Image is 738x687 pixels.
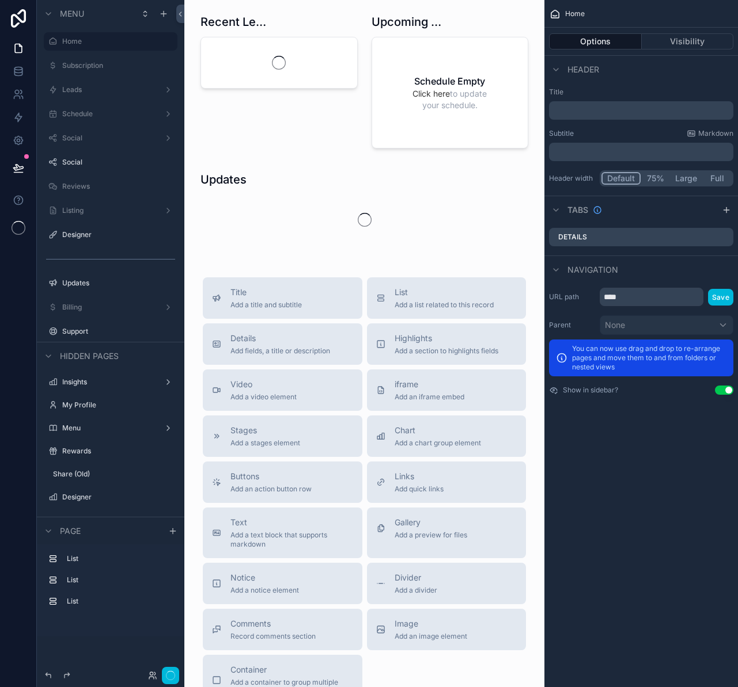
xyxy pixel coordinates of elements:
[600,315,733,335] button: None
[367,609,527,650] button: ImageAdd an image element
[230,572,299,583] span: Notice
[601,172,641,185] button: Default
[230,438,300,448] span: Add a stages element
[702,172,732,185] button: Full
[395,586,437,595] span: Add a divider
[230,530,353,549] span: Add a text block that supports markdown
[230,586,299,595] span: Add a notice element
[563,386,618,395] label: Show in sidebar?
[641,172,670,185] button: 75%
[395,300,494,310] span: Add a list related to this record
[62,61,171,70] label: Subscription
[62,423,154,433] a: Menu
[395,392,464,402] span: Add an iframe embed
[605,319,625,331] span: None
[60,8,84,20] span: Menu
[565,9,585,18] span: Home
[62,182,171,191] label: Reviews
[203,277,362,319] button: TitleAdd a title and subtitle
[567,204,588,216] span: Tabs
[395,333,498,344] span: Highlights
[230,379,297,390] span: Video
[395,517,467,528] span: Gallery
[395,484,444,494] span: Add quick links
[230,471,312,482] span: Buttons
[62,327,171,336] label: Support
[203,507,362,558] button: TextAdd a text block that supports markdown
[367,369,527,411] button: iframeAdd an iframe embed
[62,37,171,46] label: Home
[203,609,362,650] button: CommentsRecord comments section
[62,133,154,143] label: Social
[230,300,302,310] span: Add a title and subtitle
[67,554,168,563] label: List
[62,109,154,119] label: Schedule
[367,563,527,604] button: DividerAdd a divider
[395,618,467,629] span: Image
[230,333,330,344] span: Details
[230,425,300,436] span: Stages
[230,517,353,528] span: Text
[395,379,464,390] span: iframe
[558,232,587,242] label: Details
[708,289,733,306] button: Save
[549,87,733,97] label: Title
[395,425,481,436] span: Chart
[670,172,702,185] button: Large
[203,563,362,604] button: NoticeAdd a notice element
[567,64,599,75] span: Header
[230,484,312,494] span: Add an action button row
[62,377,154,387] label: Insights
[62,446,171,456] label: Rewards
[203,323,362,365] button: DetailsAdd fields, a title or description
[203,461,362,503] button: ButtonsAdd an action button row
[395,287,494,298] span: List
[230,632,316,641] span: Record comments section
[230,664,353,675] span: Container
[395,572,437,583] span: Divider
[367,277,527,319] button: ListAdd a list related to this record
[62,230,171,239] a: Designer
[62,158,171,167] label: Social
[395,632,467,641] span: Add an image element
[395,346,498,356] span: Add a section to highlights fields
[62,400,171,410] label: My Profile
[62,303,154,312] label: Billing
[687,129,733,138] a: Markdown
[230,346,330,356] span: Add fields, a title or description
[367,507,527,558] button: GalleryAdd a preview for files
[572,344,726,372] p: You can now use drag and drop to re-arrange pages and move them to and from folders or nested views
[395,471,444,482] span: Links
[67,575,168,585] label: List
[549,174,595,183] label: Header width
[230,287,302,298] span: Title
[62,493,171,502] label: Designer
[230,618,316,629] span: Comments
[62,85,154,94] label: Leads
[367,461,527,503] button: LinksAdd quick links
[549,292,595,301] label: URL path
[60,350,119,362] span: Hidden pages
[549,143,733,161] div: scrollable content
[60,525,81,537] span: Page
[203,415,362,457] button: StagesAdd a stages element
[549,320,595,330] label: Parent
[62,206,154,215] label: Listing
[395,438,481,448] span: Add a chart group element
[698,129,733,138] span: Markdown
[53,470,171,479] label: Share (Old)
[62,278,171,288] label: Updates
